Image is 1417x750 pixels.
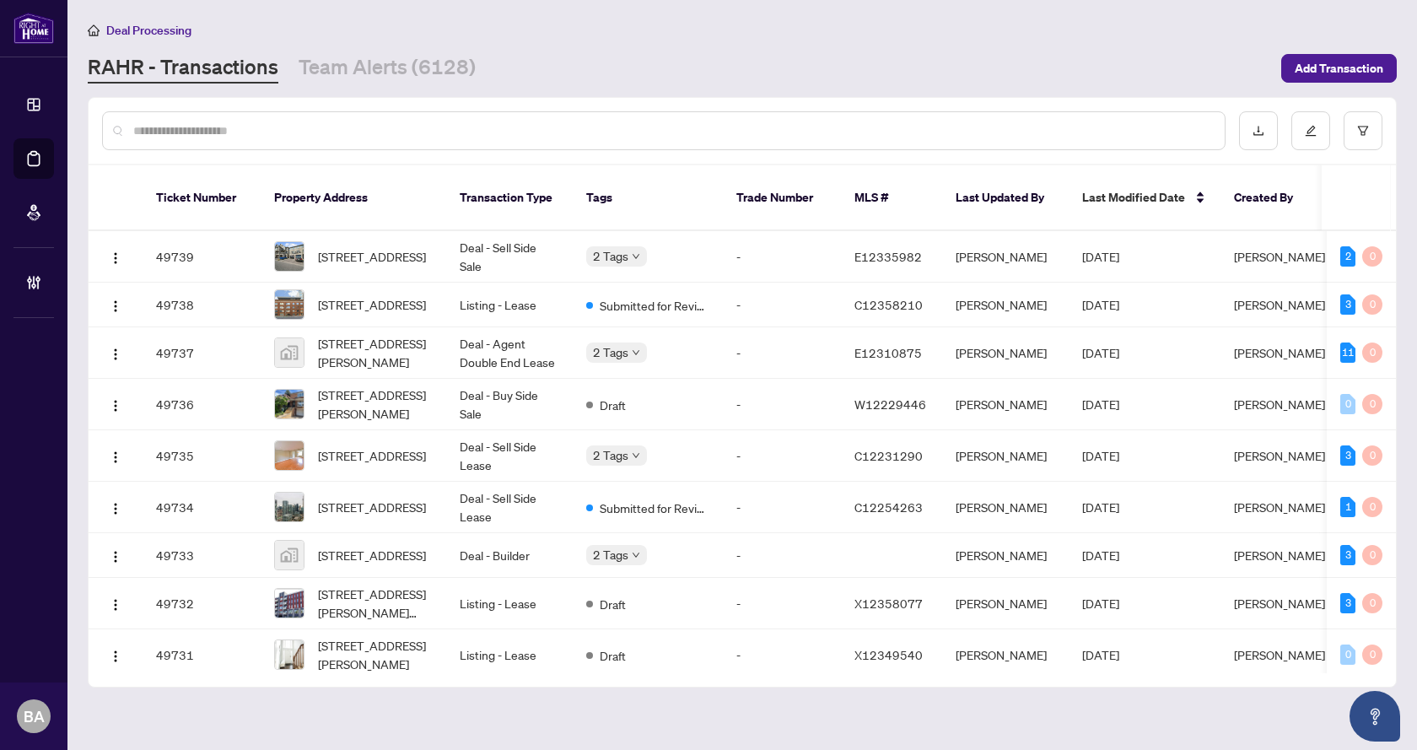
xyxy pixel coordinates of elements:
[102,339,129,366] button: Logo
[1362,545,1382,565] div: 0
[1305,125,1317,137] span: edit
[275,242,304,271] img: thumbnail-img
[723,327,841,379] td: -
[109,251,122,265] img: Logo
[102,542,129,569] button: Logo
[109,348,122,361] img: Logo
[1082,596,1119,611] span: [DATE]
[1344,111,1382,150] button: filter
[318,446,426,465] span: [STREET_ADDRESS]
[1281,54,1397,83] button: Add Transaction
[109,502,122,515] img: Logo
[446,231,573,283] td: Deal - Sell Side Sale
[109,451,122,464] img: Logo
[1069,165,1220,231] th: Last Modified Date
[1082,397,1119,412] span: [DATE]
[13,13,54,44] img: logo
[854,345,922,360] span: E12310875
[723,430,841,482] td: -
[446,482,573,533] td: Deal - Sell Side Lease
[143,231,261,283] td: 49739
[1362,645,1382,665] div: 0
[1234,297,1325,312] span: [PERSON_NAME]
[593,343,628,362] span: 2 Tags
[318,546,426,564] span: [STREET_ADDRESS]
[446,533,573,578] td: Deal - Builder
[275,589,304,618] img: thumbnail-img
[632,451,640,460] span: down
[942,533,1069,578] td: [PERSON_NAME]
[318,295,426,314] span: [STREET_ADDRESS]
[1340,645,1355,665] div: 0
[143,283,261,327] td: 49738
[275,541,304,569] img: thumbnail-img
[143,379,261,430] td: 49736
[1340,294,1355,315] div: 3
[102,442,129,469] button: Logo
[446,629,573,681] td: Listing - Lease
[1082,188,1185,207] span: Last Modified Date
[942,327,1069,379] td: [PERSON_NAME]
[275,640,304,669] img: thumbnail-img
[1082,548,1119,563] span: [DATE]
[446,430,573,482] td: Deal - Sell Side Lease
[723,629,841,681] td: -
[942,283,1069,327] td: [PERSON_NAME]
[1362,294,1382,315] div: 0
[942,379,1069,430] td: [PERSON_NAME]
[318,636,433,673] span: [STREET_ADDRESS][PERSON_NAME]
[102,391,129,418] button: Logo
[143,430,261,482] td: 49735
[1082,249,1119,264] span: [DATE]
[102,641,129,668] button: Logo
[1340,343,1355,363] div: 11
[1082,345,1119,360] span: [DATE]
[723,533,841,578] td: -
[723,379,841,430] td: -
[143,327,261,379] td: 49737
[1295,55,1383,82] span: Add Transaction
[109,399,122,413] img: Logo
[109,598,122,612] img: Logo
[275,441,304,470] img: thumbnail-img
[1234,647,1325,662] span: [PERSON_NAME]
[318,247,426,266] span: [STREET_ADDRESS]
[275,290,304,319] img: thumbnail-img
[318,585,433,622] span: [STREET_ADDRESS][PERSON_NAME][PERSON_NAME]
[1340,394,1355,414] div: 0
[143,629,261,681] td: 49731
[1234,397,1325,412] span: [PERSON_NAME]
[102,243,129,270] button: Logo
[1082,297,1119,312] span: [DATE]
[942,482,1069,533] td: [PERSON_NAME]
[942,430,1069,482] td: [PERSON_NAME]
[143,165,261,231] th: Ticket Number
[109,550,122,564] img: Logo
[942,629,1069,681] td: [PERSON_NAME]
[600,296,709,315] span: Submitted for Review
[1082,647,1119,662] span: [DATE]
[88,53,278,84] a: RAHR - Transactions
[1082,448,1119,463] span: [DATE]
[1291,111,1330,150] button: edit
[1362,246,1382,267] div: 0
[723,482,841,533] td: -
[1357,125,1369,137] span: filter
[261,165,446,231] th: Property Address
[854,647,923,662] span: X12349540
[854,499,923,515] span: C12254263
[143,578,261,629] td: 49732
[1253,125,1264,137] span: download
[1234,548,1325,563] span: [PERSON_NAME]
[318,498,426,516] span: [STREET_ADDRESS]
[600,499,709,517] span: Submitted for Review
[1350,691,1400,742] button: Open asap
[1220,165,1322,231] th: Created By
[600,595,626,613] span: Draft
[318,334,433,371] span: [STREET_ADDRESS][PERSON_NAME]
[573,165,723,231] th: Tags
[1340,445,1355,466] div: 3
[632,252,640,261] span: down
[942,231,1069,283] td: [PERSON_NAME]
[446,165,573,231] th: Transaction Type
